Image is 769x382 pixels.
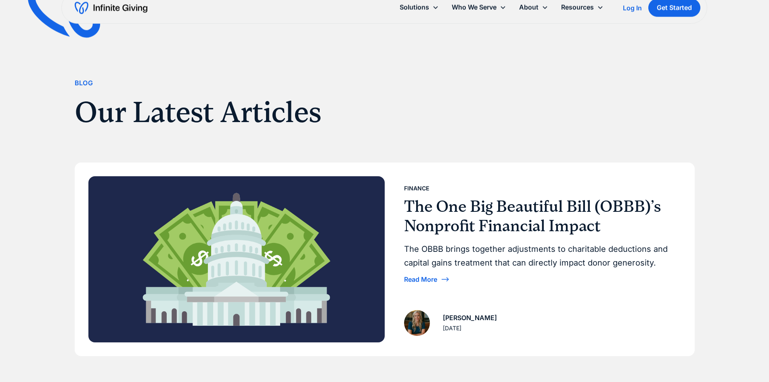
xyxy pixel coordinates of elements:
[520,2,539,13] div: About
[452,2,497,13] div: Who We Serve
[443,312,497,323] div: [PERSON_NAME]
[623,4,642,11] div: Log In
[75,1,148,14] a: home
[404,197,675,236] h3: The One Big Beautiful Bill (OBBB)’s Nonprofit Financial Impact
[404,184,429,193] div: Finance
[562,2,594,13] div: Resources
[75,163,694,355] a: FinanceThe One Big Beautiful Bill (OBBB)’s Nonprofit Financial ImpactThe OBBB brings together adj...
[400,2,430,13] div: Solutions
[443,323,461,333] div: [DATE]
[75,95,488,130] h1: Our Latest Articles
[75,78,93,89] div: Blog
[404,276,437,283] div: Read More
[404,242,675,270] div: The OBBB brings together adjustments to charitable deductions and capital gains treatment that ca...
[623,3,642,13] a: Log In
